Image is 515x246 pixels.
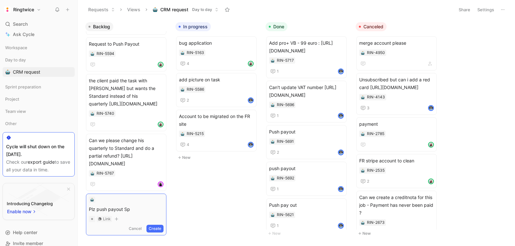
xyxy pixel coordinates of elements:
[89,205,164,213] span: Plz push payout Sp
[3,43,75,52] div: Workspace
[269,84,344,99] span: Can't update VAT number [URL][DOMAIN_NAME]
[93,23,110,30] span: Backlog
[266,81,347,123] a: Can't update VAT number [URL][DOMAIN_NAME]1avatar
[356,154,437,188] a: FR stripe account to clean2avatar
[270,58,275,63] div: 🤖
[187,131,204,137] div: RIN-5215
[271,59,275,63] img: 🤖
[83,19,173,241] div: Backlog🤖Plz push payout SpLinkCancelCreate
[367,106,370,110] span: 3
[269,112,280,120] button: 1
[356,191,437,240] a: Can we create a creditnota for this job - Payment has never been paid ?3avatar
[180,132,185,136] button: 🤖
[361,221,365,225] img: 🤖
[277,224,279,228] span: 1
[367,179,369,183] span: 2
[4,6,11,13] img: Ringtwice
[266,162,347,196] a: push payout1avatar
[86,74,166,131] a: the client paid the task with [PERSON_NAME] but wants the Standard instead of his quarterly [URL]...
[90,112,94,116] img: 🤖
[359,157,434,165] span: FR stripe account to clean
[103,216,111,222] div: Link
[277,114,279,118] span: 1
[175,22,211,31] button: In progress
[270,176,275,180] div: 🤖
[269,68,280,75] button: 1
[173,19,263,165] div: In progressNew
[269,39,344,55] span: Add pro+ VB - 99 euro : [URL][DOMAIN_NAME]
[90,51,95,56] div: 🤖
[85,5,118,14] button: Requests
[7,208,32,215] span: Enable now
[5,44,27,51] span: Workspace
[269,128,344,136] span: Push payout
[339,114,343,118] img: avatar
[361,51,365,55] img: 🤖
[356,22,387,31] button: Canceled
[187,143,189,147] span: 4
[176,73,257,107] a: add picture on task2avatar
[277,175,294,181] div: RIN-5692
[13,230,37,235] span: Help center
[359,178,370,185] button: 2
[181,51,184,55] img: 🤖
[90,111,95,116] button: 🤖
[183,23,208,30] span: In progress
[359,194,434,217] span: Can we create a creditnota for this job - Payment has never been paid ?
[28,159,55,165] a: export guide
[270,103,275,107] div: 🤖
[13,7,34,13] h1: Ringtwice
[3,19,75,29] div: Search
[13,20,28,28] span: Search
[179,60,191,68] button: 4
[187,86,204,93] div: RIN-5586
[356,117,437,151] a: paymentavatar
[3,94,75,106] div: Project
[179,113,254,128] span: Account to be migrated on the FR site
[158,182,163,187] img: avatar
[360,50,365,55] button: 🤖
[359,104,371,112] button: 3
[4,68,12,76] button: 🤖
[339,69,343,74] img: avatar
[85,22,113,31] button: Backlog
[277,102,294,108] div: RIN-5696
[180,50,185,55] button: 🤖
[474,5,497,14] button: Settings
[363,23,383,30] span: Canceled
[5,84,41,90] span: Sprint preparation
[367,131,384,137] div: RIN-2785
[353,19,443,241] div: CanceledNew
[339,150,343,155] img: avatar
[192,6,212,13] span: Day to day
[270,139,275,144] button: 🤖
[181,132,184,136] img: 🤖
[269,201,344,209] span: Push pay out
[367,167,385,174] div: RIN-2535
[269,165,344,172] span: push payout
[248,98,253,103] img: avatar
[153,7,158,12] img: 🤖
[269,149,280,156] button: 2
[360,132,365,136] div: 🤖
[13,69,40,75] span: CRM request
[3,5,42,14] button: RingtwiceRingtwice
[367,219,385,226] div: RIN-2673
[181,88,184,92] img: 🤖
[90,171,95,176] div: 🤖
[273,23,284,30] span: Done
[3,55,75,65] div: Day to day
[367,50,385,56] div: RIN-4950
[3,82,75,92] div: Sprint preparation
[277,187,279,191] span: 1
[277,57,294,64] div: RIN-5717
[277,150,279,154] span: 2
[180,87,185,92] button: 🤖
[6,158,71,174] div: Check our to save all your data in time.
[13,241,43,246] span: Invite member
[89,40,164,48] span: Request to Push Payout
